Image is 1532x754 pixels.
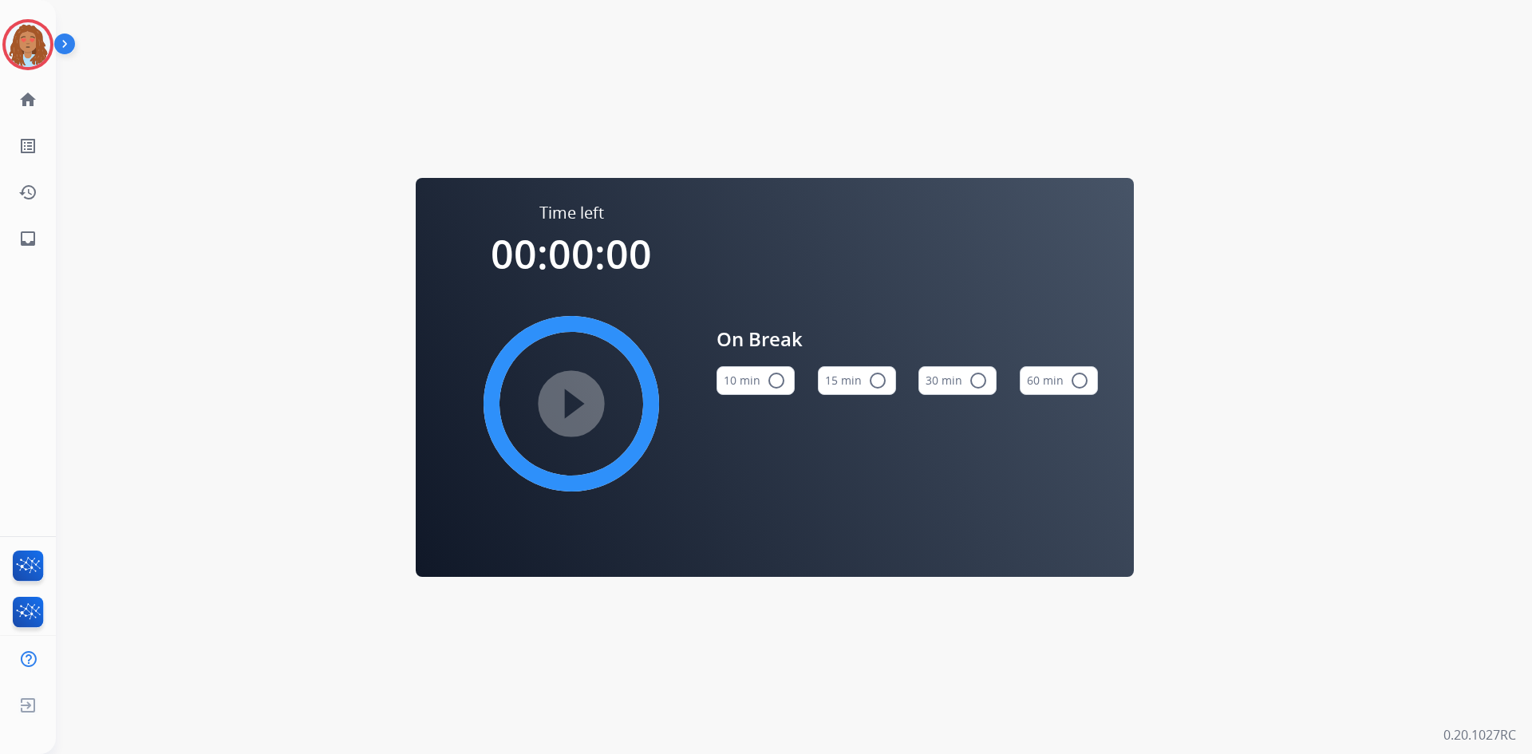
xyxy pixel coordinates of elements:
mat-icon: list_alt [18,136,38,156]
button: 60 min [1020,366,1098,395]
mat-icon: radio_button_unchecked [1070,371,1089,390]
mat-icon: radio_button_unchecked [767,371,786,390]
mat-icon: inbox [18,229,38,248]
mat-icon: radio_button_unchecked [868,371,887,390]
button: 15 min [818,366,896,395]
button: 10 min [717,366,795,395]
span: Time left [539,202,604,224]
mat-icon: radio_button_unchecked [969,371,988,390]
mat-icon: home [18,90,38,109]
button: 30 min [918,366,997,395]
span: On Break [717,325,1098,353]
p: 0.20.1027RC [1443,725,1516,744]
span: 00:00:00 [491,227,652,281]
img: avatar [6,22,50,67]
mat-icon: history [18,183,38,202]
